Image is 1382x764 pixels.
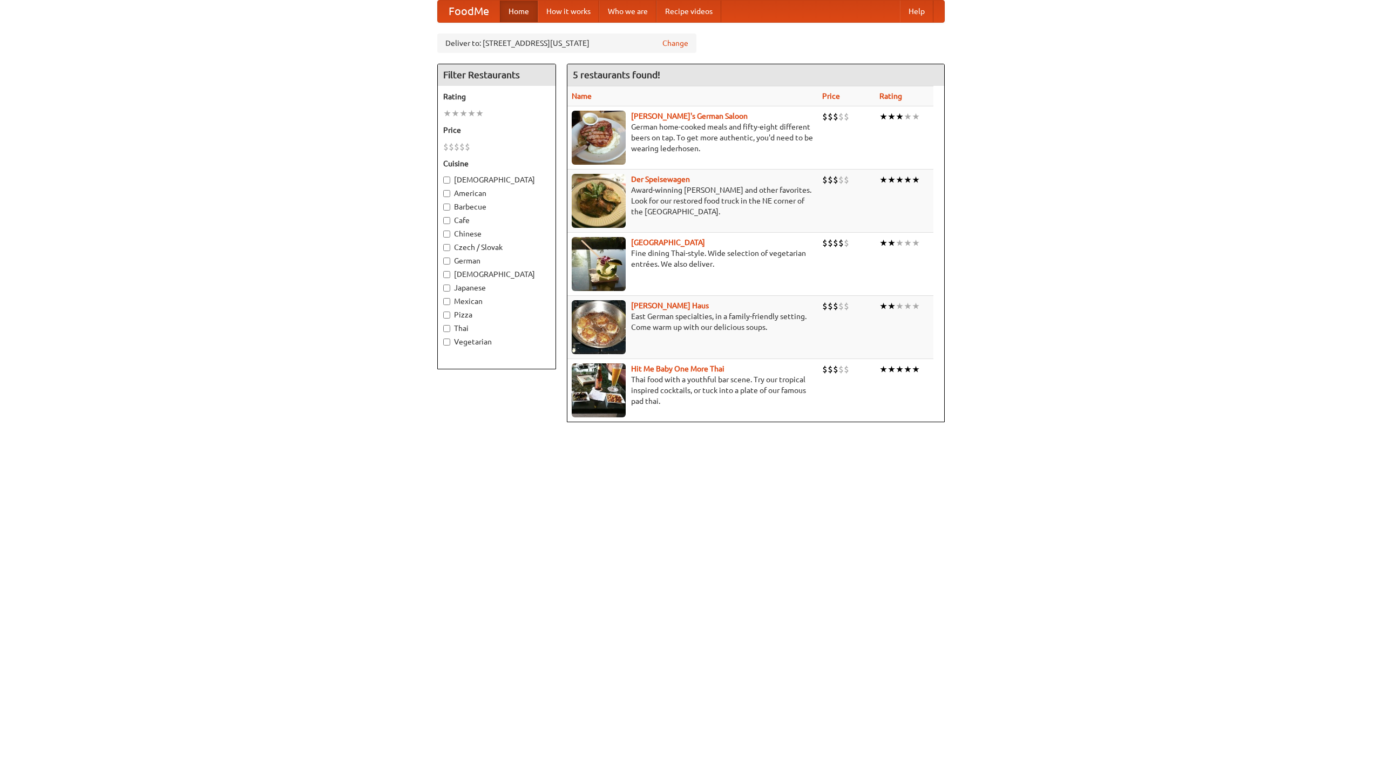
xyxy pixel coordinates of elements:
li: $ [454,141,459,153]
li: $ [443,141,449,153]
label: [DEMOGRAPHIC_DATA] [443,269,550,280]
li: ★ [896,363,904,375]
li: $ [822,300,828,312]
li: $ [828,363,833,375]
li: ★ [879,174,888,186]
h4: Filter Restaurants [438,64,555,86]
li: ★ [912,363,920,375]
li: ★ [459,107,468,119]
li: ★ [896,174,904,186]
input: Cafe [443,217,450,224]
li: $ [828,300,833,312]
li: $ [459,141,465,153]
li: $ [844,237,849,249]
li: $ [833,300,838,312]
li: ★ [912,300,920,312]
label: Japanese [443,282,550,293]
label: Mexican [443,296,550,307]
label: American [443,188,550,199]
input: Japanese [443,285,450,292]
a: [GEOGRAPHIC_DATA] [631,238,705,247]
li: ★ [904,174,912,186]
li: $ [828,237,833,249]
li: $ [833,174,838,186]
li: ★ [912,111,920,123]
a: Who we are [599,1,656,22]
li: $ [844,300,849,312]
input: American [443,190,450,197]
li: ★ [904,237,912,249]
a: Name [572,92,592,100]
p: Thai food with a youthful bar scene. Try our tropical inspired cocktails, or tuck into a plate of... [572,374,814,407]
li: ★ [896,300,904,312]
p: Fine dining Thai-style. Wide selection of vegetarian entrées. We also deliver. [572,248,814,269]
li: $ [828,174,833,186]
li: $ [822,237,828,249]
a: Der Speisewagen [631,175,690,184]
ng-pluralize: 5 restaurants found! [573,70,660,80]
li: $ [838,300,844,312]
input: Thai [443,325,450,332]
li: $ [844,111,849,123]
a: Change [662,38,688,49]
li: $ [465,141,470,153]
input: [DEMOGRAPHIC_DATA] [443,177,450,184]
p: German home-cooked meals and fifty-eight different beers on tap. To get more authentic, you'd nee... [572,121,814,154]
h5: Cuisine [443,158,550,169]
img: babythai.jpg [572,363,626,417]
label: Barbecue [443,201,550,212]
a: Recipe videos [656,1,721,22]
label: [DEMOGRAPHIC_DATA] [443,174,550,185]
li: $ [844,174,849,186]
label: Czech / Slovak [443,242,550,253]
li: $ [838,111,844,123]
li: $ [838,237,844,249]
li: ★ [879,111,888,123]
input: [DEMOGRAPHIC_DATA] [443,271,450,278]
input: Chinese [443,231,450,238]
label: Chinese [443,228,550,239]
input: Barbecue [443,204,450,211]
input: Pizza [443,312,450,319]
a: Rating [879,92,902,100]
input: German [443,258,450,265]
li: ★ [904,363,912,375]
li: ★ [888,174,896,186]
li: ★ [879,363,888,375]
li: ★ [912,237,920,249]
label: Vegetarian [443,336,550,347]
li: ★ [896,111,904,123]
a: Home [500,1,538,22]
li: ★ [912,174,920,186]
a: Hit Me Baby One More Thai [631,364,724,373]
img: speisewagen.jpg [572,174,626,228]
li: $ [828,111,833,123]
li: ★ [443,107,451,119]
li: ★ [904,300,912,312]
img: esthers.jpg [572,111,626,165]
div: Deliver to: [STREET_ADDRESS][US_STATE] [437,33,696,53]
li: ★ [888,363,896,375]
img: satay.jpg [572,237,626,291]
label: Thai [443,323,550,334]
a: Price [822,92,840,100]
h5: Price [443,125,550,136]
li: ★ [896,237,904,249]
label: Pizza [443,309,550,320]
li: ★ [888,237,896,249]
li: $ [838,363,844,375]
input: Czech / Slovak [443,244,450,251]
li: $ [822,111,828,123]
li: ★ [888,300,896,312]
a: FoodMe [438,1,500,22]
input: Vegetarian [443,339,450,346]
li: ★ [879,237,888,249]
li: $ [449,141,454,153]
a: [PERSON_NAME]'s German Saloon [631,112,748,120]
label: Cafe [443,215,550,226]
li: ★ [879,300,888,312]
li: $ [838,174,844,186]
